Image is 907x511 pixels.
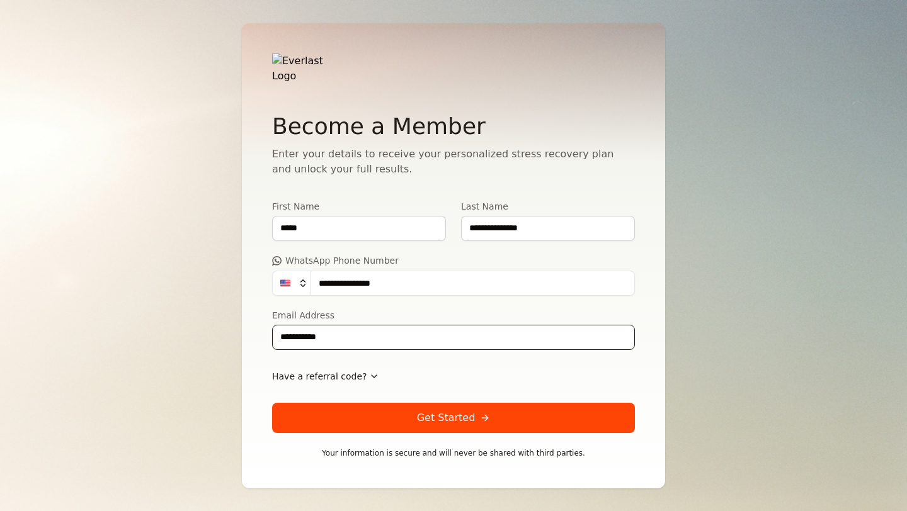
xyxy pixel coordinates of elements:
label: Last Name [461,202,635,211]
button: Have a referral code? [272,365,379,388]
label: Email Address [272,311,635,320]
div: Get Started [417,410,491,425]
label: First Name [272,202,446,211]
h2: Become a Member [272,114,635,139]
p: Your information is secure and will never be shared with third parties. [272,448,635,458]
img: Everlast Logo [272,53,341,84]
p: Enter your details to receive your personalized stress recovery plan and unlock your full results. [272,147,635,177]
button: Get Started [272,403,635,433]
label: WhatsApp Phone Number [272,256,635,266]
span: Have a referral code? [272,370,367,383]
